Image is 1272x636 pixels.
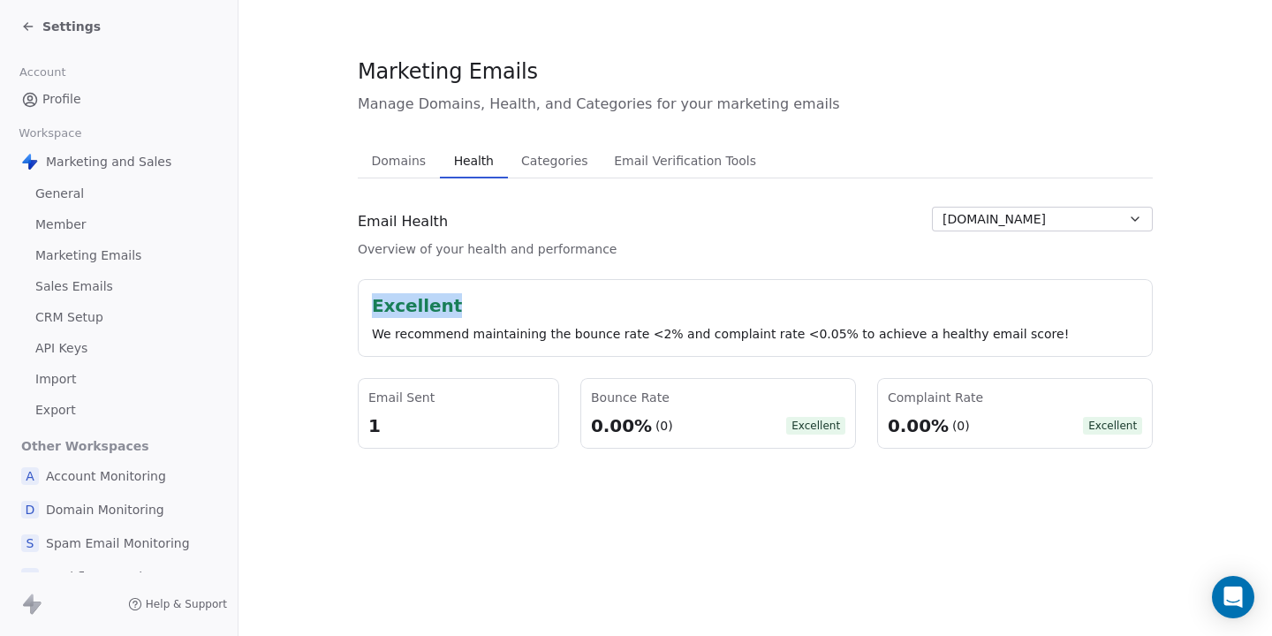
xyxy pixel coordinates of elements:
[35,246,141,265] span: Marketing Emails
[11,59,73,86] span: Account
[591,389,845,406] div: Bounce Rate
[46,501,164,519] span: Domain Monitoring
[952,417,970,435] div: (0)
[14,303,223,332] a: CRM Setup
[14,272,223,301] a: Sales Emails
[591,413,652,438] div: 0.00%
[46,153,171,170] span: Marketing and Sales
[11,120,89,147] span: Workspace
[14,241,223,270] a: Marketing Emails
[888,413,949,438] div: 0.00%
[14,334,223,363] a: API Keys
[14,432,156,460] span: Other Workspaces
[655,417,672,435] div: (0)
[368,389,549,406] div: Email Sent
[514,148,594,173] span: Categories
[358,58,538,85] span: Marketing Emails
[1212,576,1254,618] div: Open Intercom Messenger
[46,534,190,552] span: Spam Email Monitoring
[372,325,1139,343] div: We recommend maintaining the bounce rate <2% and complaint rate <0.05% to achieve a healthy email...
[35,277,113,296] span: Sales Emails
[35,308,103,327] span: CRM Setup
[365,148,434,173] span: Domains
[888,389,1142,406] div: Complaint Rate
[35,370,76,389] span: Import
[128,597,227,611] a: Help & Support
[1083,417,1142,435] span: Excellent
[21,568,39,586] span: W
[35,185,84,203] span: General
[35,401,76,420] span: Export
[21,534,39,552] span: S
[943,210,1046,229] span: [DOMAIN_NAME]
[46,467,166,485] span: Account Monitoring
[14,85,223,114] a: Profile
[21,153,39,170] img: Swipe%20One%20Logo%201-1.svg
[358,240,617,258] span: Overview of your health and performance
[42,90,81,109] span: Profile
[358,211,448,232] span: Email Health
[368,413,549,438] div: 1
[786,417,845,435] span: Excellent
[372,293,1139,318] div: Excellent
[46,568,169,586] span: Workflow templates
[21,501,39,519] span: D
[358,94,1153,115] span: Manage Domains, Health, and Categories for your marketing emails
[35,216,87,234] span: Member
[146,597,227,611] span: Help & Support
[35,339,87,358] span: API Keys
[607,148,763,173] span: Email Verification Tools
[14,179,223,208] a: General
[447,148,501,173] span: Health
[14,365,223,394] a: Import
[21,18,101,35] a: Settings
[21,467,39,485] span: A
[14,396,223,425] a: Export
[14,210,223,239] a: Member
[42,18,101,35] span: Settings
